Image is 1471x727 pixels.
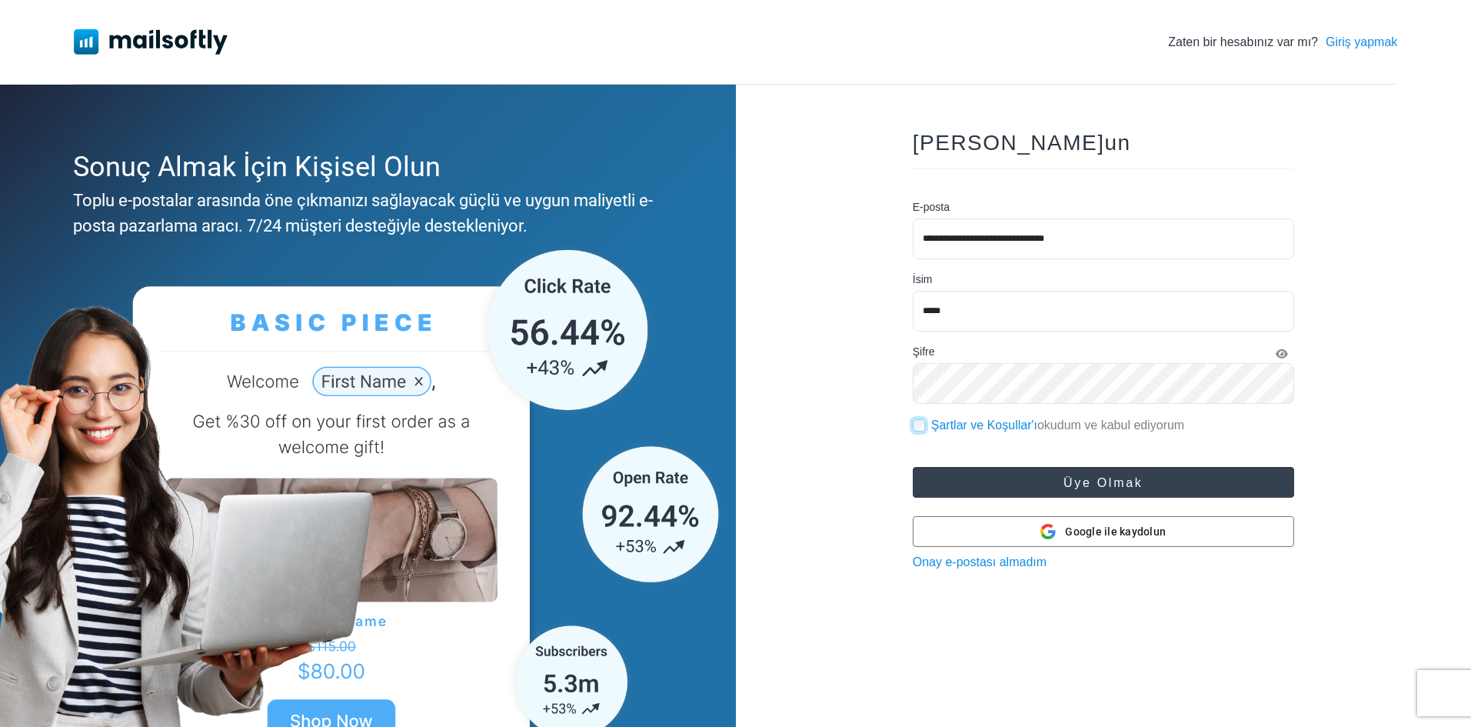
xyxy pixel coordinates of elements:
[1276,348,1288,359] i: Şifreyi Göster
[913,201,950,213] font: E-posta
[1168,35,1318,48] font: Zaten bir hesabınız var mı?
[73,191,653,235] font: Toplu e-postalar arasında öne çıkmanızı sağlayacak güçlü ve uygun maliyetli e-posta pazarlama ara...
[1037,419,1184,432] font: okudum ve kabul ediyorum
[913,467,1294,498] button: Üye olmak
[73,151,441,183] font: Sonuç Almak İçin Kişisel Olun
[913,345,935,358] font: Şifre
[913,273,933,285] font: İsim
[1063,476,1143,489] font: Üye olmak
[913,131,1131,155] font: [PERSON_NAME]un
[913,555,1047,569] a: Onay e-postası almadım
[1326,35,1397,48] font: Giriş yapmak
[1326,33,1397,52] a: Giriş yapmak
[931,419,1037,432] a: Şartlar ve Koşullar'ı
[1065,525,1166,538] font: Google ile kaydolun
[74,29,228,54] img: Mailsoftly
[913,516,1294,547] button: Google ile kaydolun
